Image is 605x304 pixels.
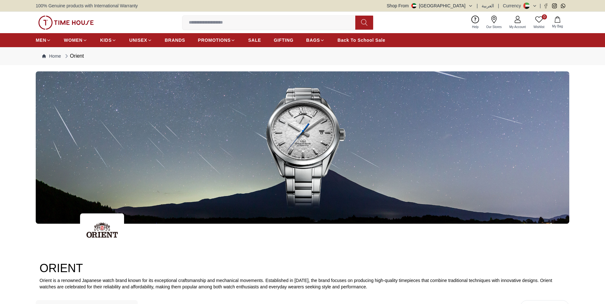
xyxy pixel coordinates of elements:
button: Shop From[GEOGRAPHIC_DATA] [387,3,473,9]
a: BRANDS [165,34,185,46]
span: BRANDS [165,37,185,43]
img: United Arab Emirates [411,3,417,8]
span: GIFTING [274,37,293,43]
span: | [477,3,478,9]
span: 100% Genuine products with International Warranty [36,3,138,9]
span: | [498,3,499,9]
a: Our Stores [483,14,505,31]
span: WOMEN [64,37,83,43]
a: 0Wishlist [530,14,548,31]
a: PROMOTIONS [198,34,236,46]
nav: Breadcrumb [36,47,569,65]
p: Orient is a renowned Japanese watch brand known for its exceptional craftsmanship and mechanical ... [40,277,565,290]
a: Back To School Sale [337,34,385,46]
span: PROMOTIONS [198,37,231,43]
img: ... [38,16,94,30]
span: Help [469,25,481,29]
a: SALE [248,34,261,46]
button: العربية [482,3,494,9]
a: BAGS [306,34,325,46]
span: 0 [542,14,547,19]
div: Currency [503,3,524,9]
span: | [540,3,541,9]
span: UNISEX [129,37,147,43]
span: Our Stores [484,25,504,29]
h2: ORIENT [40,262,565,275]
a: Instagram [552,4,557,8]
a: Whatsapp [561,4,565,8]
a: Facebook [543,4,548,8]
a: UNISEX [129,34,152,46]
span: My Account [507,25,528,29]
span: Wishlist [531,25,547,29]
a: KIDS [100,34,116,46]
img: ... [36,71,569,224]
div: Orient [63,52,84,60]
a: Help [468,14,483,31]
a: WOMEN [64,34,87,46]
span: KIDS [100,37,112,43]
a: GIFTING [274,34,293,46]
span: My Bag [550,24,565,29]
span: SALE [248,37,261,43]
span: Back To School Sale [337,37,385,43]
span: MEN [36,37,46,43]
a: Home [42,53,61,59]
span: BAGS [306,37,320,43]
img: ... [80,213,124,247]
button: My Bag [548,15,567,30]
a: MEN [36,34,51,46]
